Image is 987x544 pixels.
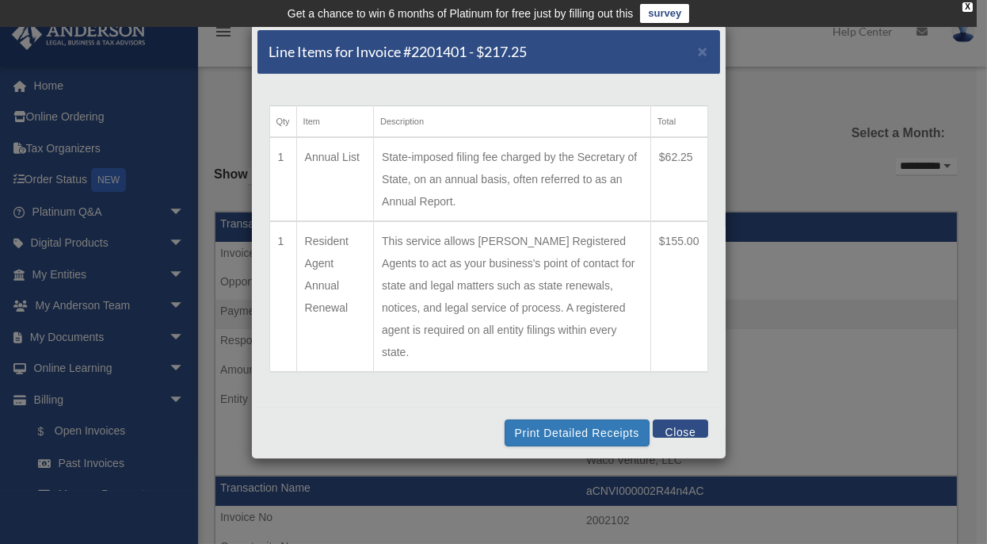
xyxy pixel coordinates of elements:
[269,221,296,372] td: 1
[653,419,707,438] button: Close
[374,137,651,221] td: State-imposed filing fee charged by the Secretary of State, on an annual basis, often referred to...
[698,43,708,59] button: Close
[505,419,650,446] button: Print Detailed Receipts
[288,4,634,23] div: Get a chance to win 6 months of Platinum for free just by filling out this
[269,106,296,138] th: Qty
[962,2,973,12] div: close
[269,42,528,62] h5: Line Items for Invoice #2201401 - $217.25
[269,137,296,221] td: 1
[374,221,651,372] td: This service allows [PERSON_NAME] Registered Agents to act as your business's point of contact fo...
[296,221,373,372] td: Resident Agent Annual Renewal
[698,42,708,60] span: ×
[650,137,707,221] td: $62.25
[374,106,651,138] th: Description
[296,106,373,138] th: Item
[650,106,707,138] th: Total
[640,4,689,23] a: survey
[650,221,707,372] td: $155.00
[296,137,373,221] td: Annual List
